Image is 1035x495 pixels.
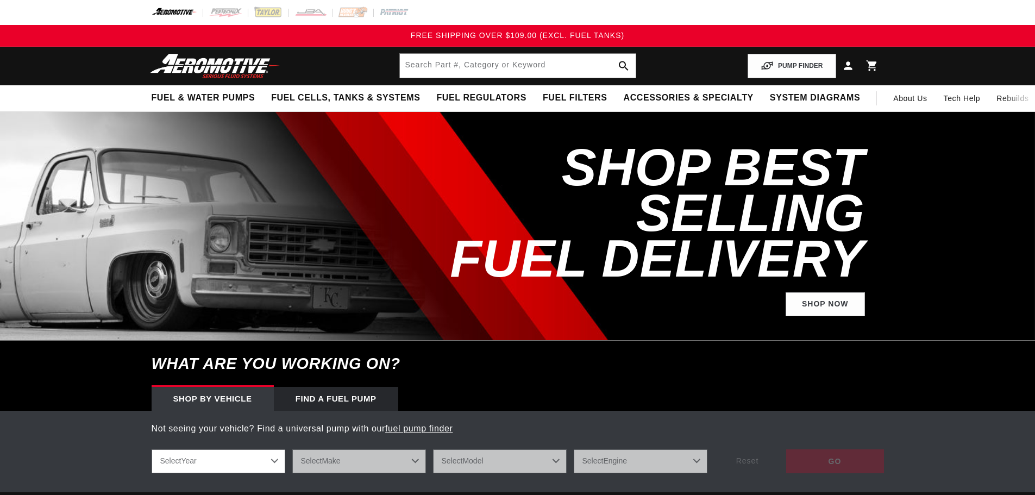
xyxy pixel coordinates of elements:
[616,85,762,111] summary: Accessories & Specialty
[385,424,453,433] a: fuel pump finder
[786,292,865,317] a: Shop Now
[124,341,911,387] h6: What are you working on?
[748,54,836,78] button: PUMP FINDER
[152,422,884,436] p: Not seeing your vehicle? Find a universal pump with our
[263,85,428,111] summary: Fuel Cells, Tanks & Systems
[152,387,274,411] div: Shop by vehicle
[400,145,865,281] h2: SHOP BEST SELLING FUEL DELIVERY
[400,54,636,78] input: Search by Part Number, Category or Keyword
[436,92,526,104] span: Fuel Regulators
[612,54,636,78] button: search button
[428,85,534,111] summary: Fuel Regulators
[574,449,707,473] select: Engine
[770,92,860,104] span: System Diagrams
[944,92,981,104] span: Tech Help
[292,449,426,473] select: Make
[936,85,989,111] summary: Tech Help
[143,85,264,111] summary: Fuel & Water Pumps
[147,53,283,79] img: Aeromotive
[535,85,616,111] summary: Fuel Filters
[624,92,754,104] span: Accessories & Specialty
[152,92,255,104] span: Fuel & Water Pumps
[893,94,927,103] span: About Us
[885,85,935,111] a: About Us
[274,387,398,411] div: Find a Fuel Pump
[411,31,624,40] span: FREE SHIPPING OVER $109.00 (EXCL. FUEL TANKS)
[271,92,420,104] span: Fuel Cells, Tanks & Systems
[543,92,607,104] span: Fuel Filters
[996,92,1028,104] span: Rebuilds
[152,449,285,473] select: Year
[762,85,868,111] summary: System Diagrams
[433,449,567,473] select: Model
